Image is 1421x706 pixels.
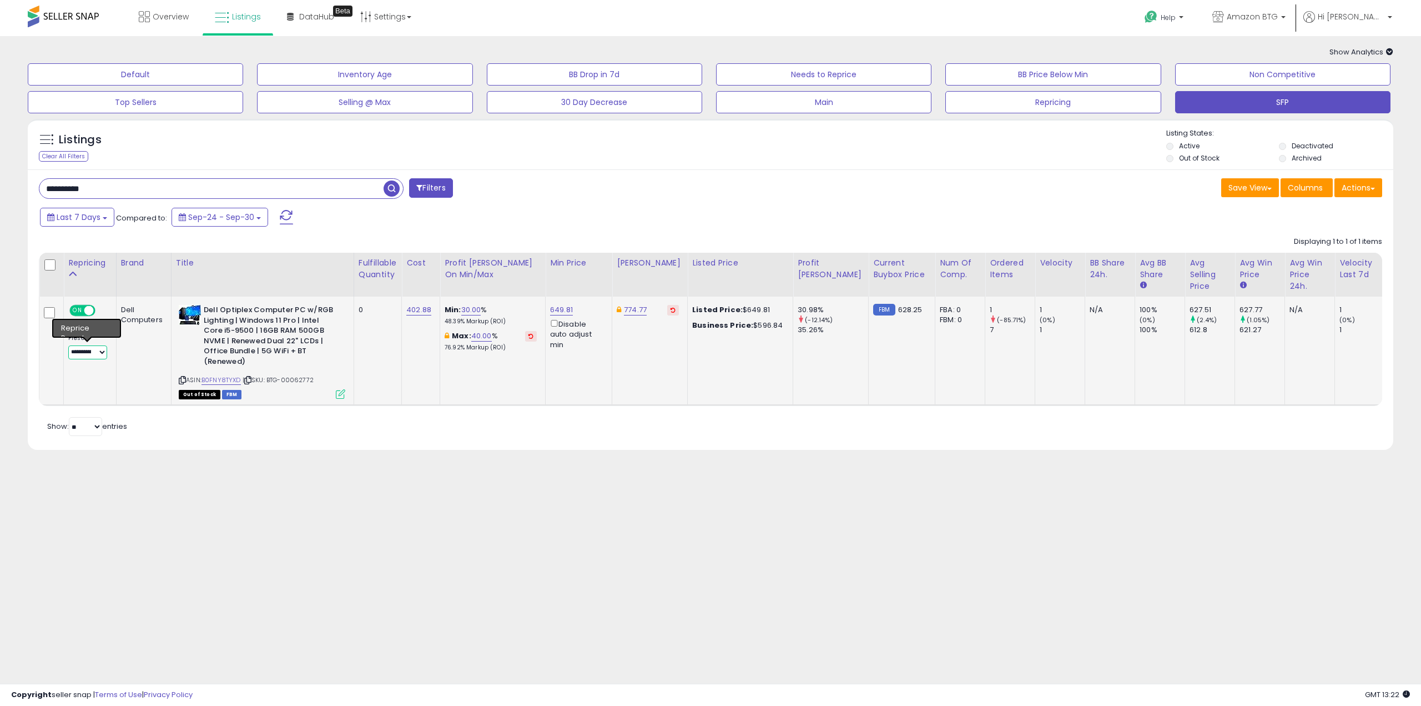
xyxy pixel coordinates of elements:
small: Avg Win Price. [1239,281,1246,291]
span: Help [1161,13,1176,22]
label: Out of Stock [1179,153,1220,163]
div: 1 [990,305,1035,315]
b: Max: [452,331,471,341]
div: Dell Computers [121,305,163,325]
div: FBM: 0 [940,315,976,325]
div: ASIN: [179,305,345,398]
label: Archived [1292,153,1322,163]
div: 35.26% [798,325,868,335]
div: % [445,331,537,352]
span: DataHub [299,11,334,22]
span: Show Analytics [1329,47,1393,57]
a: 649.81 [550,304,573,316]
div: Clear All Filters [39,151,88,162]
a: Help [1136,2,1195,36]
label: Active [1179,141,1200,151]
button: Save View [1221,178,1279,197]
a: B0FNY8TYXD [201,375,241,385]
b: Business Price: [692,320,753,331]
div: Brand [121,257,167,269]
div: Avg BB Share [1140,257,1180,281]
button: BB Drop in 7d [487,63,702,86]
button: Columns [1281,178,1333,197]
span: Hi [PERSON_NAME] [1318,11,1384,22]
img: 51tqPTOyt6L._SL40_.jpg [179,305,201,325]
th: The percentage added to the cost of goods (COGS) that forms the calculator for Min & Max prices. [440,253,546,297]
p: Listing States: [1166,128,1393,139]
button: SFP [1175,91,1390,113]
div: Avg Selling Price [1190,257,1230,292]
small: (0%) [1140,316,1155,324]
span: | SKU: BTG-00062772 [243,375,314,384]
span: Amazon BTG [1227,11,1278,22]
div: BB Share 24h. [1090,257,1130,281]
span: ON [70,306,84,316]
div: Win BuyBox [68,322,108,332]
div: Fulfillable Quantity [359,257,397,281]
p: 76.92% Markup (ROI) [445,344,537,352]
div: 621.27 [1239,325,1284,335]
div: Current Buybox Price [873,257,930,281]
a: 30.00 [461,304,481,316]
span: Compared to: [116,213,167,223]
div: Repricing [68,257,112,269]
i: Get Help [1144,10,1158,24]
div: Ordered Items [990,257,1030,281]
button: Selling @ Max [257,91,472,113]
div: 100% [1140,325,1185,335]
div: Num of Comp. [940,257,980,281]
span: Overview [153,11,189,22]
small: (-85.71%) [997,316,1026,324]
div: Profit [PERSON_NAME] [798,257,864,281]
button: Repricing [945,91,1161,113]
button: Inventory Age [257,63,472,86]
div: Disable auto adjust min [550,318,603,350]
div: Profit [PERSON_NAME] on Min/Max [445,257,541,281]
div: N/A [1090,305,1126,315]
div: Avg Win Price 24h. [1289,257,1330,292]
div: 30.98% [798,305,868,315]
div: 100% [1140,305,1185,315]
div: Min Price [550,257,607,269]
small: (0%) [1339,316,1355,324]
button: Main [716,91,931,113]
small: Avg BB Share. [1140,281,1146,291]
div: Avg Win Price [1239,257,1280,281]
span: Listings [232,11,261,22]
small: (-12.14%) [805,316,833,324]
span: Show: entries [47,421,127,432]
div: 1 [1339,305,1384,315]
div: Velocity [1040,257,1080,269]
b: Min: [445,304,461,315]
span: Last 7 Days [57,212,100,223]
small: (1.05%) [1247,316,1269,324]
b: Listed Price: [692,304,743,315]
span: Sep-24 - Sep-30 [188,212,254,223]
div: FBA: 0 [940,305,976,315]
a: 774.77 [624,304,647,316]
button: Actions [1334,178,1382,197]
div: Preset: [68,334,108,359]
button: Top Sellers [28,91,243,113]
div: Displaying 1 to 1 of 1 items [1294,237,1382,247]
a: 402.88 [406,304,431,316]
div: 1 [1040,305,1085,315]
a: Hi [PERSON_NAME] [1303,11,1392,36]
div: 7 [990,325,1035,335]
p: 48.39% Markup (ROI) [445,318,537,326]
div: 612.8 [1190,325,1234,335]
div: Tooltip anchor [333,6,352,17]
button: Needs to Reprice [716,63,931,86]
small: (2.4%) [1197,316,1217,324]
button: Filters [409,178,452,198]
div: % [445,305,537,326]
div: 1 [1339,325,1384,335]
h5: Listings [59,132,102,148]
button: Default [28,63,243,86]
div: Cost [406,257,435,269]
small: (0%) [1040,316,1055,324]
div: 1 [1040,325,1085,335]
button: Sep-24 - Sep-30 [172,208,268,227]
div: 0 [359,305,393,315]
label: Deactivated [1292,141,1333,151]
